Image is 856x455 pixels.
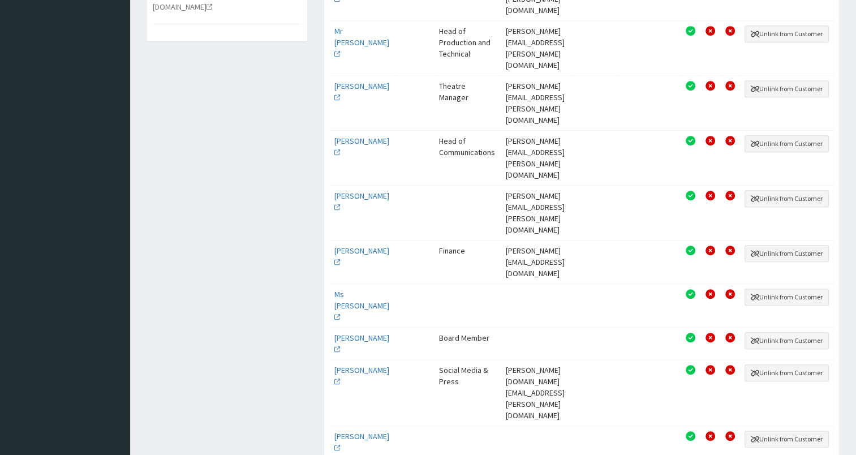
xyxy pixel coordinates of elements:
[334,81,389,102] a: [PERSON_NAME]
[334,431,389,453] a: [PERSON_NAME]
[745,135,829,152] button: Unlink from Customer
[334,333,389,354] a: [PERSON_NAME]
[334,289,389,322] a: Ms [PERSON_NAME]
[435,75,501,130] td: Theatre Manager
[745,289,829,306] button: Unlink from Customer
[501,359,573,426] td: [PERSON_NAME][DOMAIN_NAME][EMAIL_ADDRESS][PERSON_NAME][DOMAIN_NAME]
[153,2,213,12] a: [DOMAIN_NAME]
[435,20,501,75] td: Head of Production and Technical
[334,136,389,157] a: [PERSON_NAME]
[334,26,389,59] a: Mr [PERSON_NAME]
[745,25,829,42] button: Unlink from Customer
[745,245,829,262] button: Unlink from Customer
[501,130,573,185] td: [PERSON_NAME][EMAIL_ADDRESS][PERSON_NAME][DOMAIN_NAME]
[334,365,389,387] a: [PERSON_NAME]
[435,359,501,426] td: Social Media & Press
[435,130,501,185] td: Head of Communications
[745,80,829,97] button: Unlink from Customer
[501,20,573,75] td: [PERSON_NAME][EMAIL_ADDRESS][PERSON_NAME][DOMAIN_NAME]
[745,364,829,381] button: Unlink from Customer
[501,75,573,130] td: [PERSON_NAME][EMAIL_ADDRESS][PERSON_NAME][DOMAIN_NAME]
[334,246,389,267] a: [PERSON_NAME]
[745,431,829,448] button: Unlink from Customer
[745,190,829,207] button: Unlink from Customer
[334,191,389,212] a: [PERSON_NAME]
[501,240,573,284] td: [PERSON_NAME][EMAIL_ADDRESS][DOMAIN_NAME]
[435,240,501,284] td: Finance
[435,327,501,359] td: Board Member
[745,332,829,349] button: Unlink from Customer
[501,185,573,240] td: [PERSON_NAME][EMAIL_ADDRESS][PERSON_NAME][DOMAIN_NAME]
